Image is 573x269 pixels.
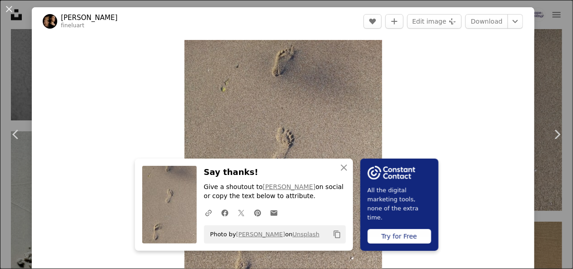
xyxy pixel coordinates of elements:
[217,204,233,222] a: Share on Facebook
[61,13,118,22] a: [PERSON_NAME]
[204,183,346,201] p: Give a shoutout to on social or copy the text below to attribute.
[43,14,57,29] img: Go to Lyubomira Popova's profile
[364,14,382,29] button: Like
[368,186,431,222] span: All the digital marketing tools, none of the extra time.
[204,166,346,179] h3: Say thanks!
[263,183,315,190] a: [PERSON_NAME]
[407,14,462,29] button: Edit image
[329,227,345,242] button: Copy to clipboard
[249,204,266,222] a: Share on Pinterest
[368,229,431,244] div: Try for Free
[508,14,523,29] button: Choose download size
[266,204,282,222] a: Share over email
[360,159,438,251] a: All the digital marketing tools, none of the extra time.Try for Free
[465,14,508,29] a: Download
[61,22,85,29] a: fineluart
[293,231,319,238] a: Unsplash
[368,166,415,179] img: file-1754318165549-24bf788d5b37
[541,91,573,178] a: Next
[206,227,320,242] span: Photo by on
[385,14,404,29] button: Add to Collection
[236,231,285,238] a: [PERSON_NAME]
[233,204,249,222] a: Share on Twitter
